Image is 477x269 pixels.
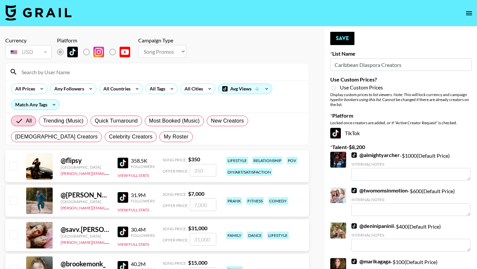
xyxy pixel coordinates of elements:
label: Use Custom Prices? [330,76,472,83]
button: View Full Stats [118,207,149,212]
button: View Full Stats [118,242,149,247]
div: @ brookemonk_ [61,260,110,268]
a: @marikagaga [351,258,391,265]
em: for bookers using this list [338,97,381,102]
div: pov [287,157,297,164]
div: Internal Notes: [351,233,470,238]
div: [GEOGRAPHIC_DATA] [61,234,110,239]
img: TikTok [118,192,128,203]
a: [PERSON_NAME][EMAIL_ADDRESS][DOMAIN_NAME] [61,170,159,176]
div: dance [247,232,263,239]
div: diy/art/satisfaction [226,168,272,176]
label: Platform [330,112,472,119]
img: TikTok [351,152,357,158]
span: Quick Turnaround [95,117,138,125]
strong: $ 350 [188,156,200,162]
div: Locked once creators are added, or if "Active Creator Request" is checked. [330,120,472,125]
div: Display custom prices to list viewers. Note: This will lock currency and campaign type . Cannot b... [330,92,472,107]
a: [PERSON_NAME][EMAIL_ADDRESS][DOMAIN_NAME] [61,239,159,245]
span: New Creators [211,117,244,125]
div: [GEOGRAPHIC_DATA] [61,199,110,204]
div: 358.5K [131,157,155,164]
div: TikTok [330,128,472,138]
strong: $ 15,000 [188,259,207,266]
a: @deninipaninii [351,223,394,229]
a: @almightyarcher [351,152,400,158]
button: Save [330,32,354,45]
span: Offer Price: [163,203,188,208]
span: Offer Price: [163,238,188,242]
div: Avg Views [218,84,272,94]
span: Song Price: [163,261,187,266]
img: Grail Talent [5,5,72,21]
div: Internal Notes: [351,197,470,202]
span: Celebrity Creators [109,133,153,141]
div: All Prices [11,84,36,94]
div: @ flipsy [61,156,110,165]
div: lifestyle [267,232,289,239]
span: All [26,117,32,125]
input: 7,000 [190,198,216,211]
img: TikTok [118,158,128,168]
img: TikTok [330,128,341,138]
div: All Countries [99,84,132,94]
span: Trending (Music) [43,117,83,125]
div: prank [226,197,242,205]
div: relationship [252,157,283,164]
span: Song Price: [163,226,187,231]
span: Most Booked (Music) [149,117,200,125]
button: View Full Stats [118,173,149,178]
div: lifestyle [226,157,248,164]
div: - $ 400 (Default Price) [351,223,470,251]
img: YouTube [120,47,130,57]
span: Song Price: [163,157,187,162]
div: @ [PERSON_NAME].[PERSON_NAME] [61,191,110,199]
label: Talent - $ 8,200 [330,144,472,150]
div: [GEOGRAPHIC_DATA] [61,165,110,170]
span: My Roster [164,133,188,141]
img: Instagram [93,47,104,57]
div: Campaign Type [138,37,186,44]
img: TikTok [118,227,128,237]
div: Any Followers [50,84,85,94]
div: family [226,232,243,239]
img: TikTok [67,47,78,57]
div: Followers [131,233,155,238]
div: Followers [131,198,155,203]
input: 350 [190,164,216,177]
a: [PERSON_NAME][EMAIL_ADDRESS][DOMAIN_NAME] [61,204,159,210]
button: open drawer [462,7,476,20]
img: TikTok [351,188,357,193]
span: [DEMOGRAPHIC_DATA] Creators [15,133,98,141]
div: @ savv.[PERSON_NAME] [61,225,110,234]
div: Platform [57,37,135,44]
input: 31,000 [190,233,216,245]
div: Remove selected talent to change your currency [5,44,52,60]
span: Use Custom Prices [340,84,383,91]
strong: $ 31,000 [188,225,207,231]
div: fitness [246,197,264,205]
div: All Cities [181,84,204,94]
div: All Tags [146,84,167,94]
span: Offer Price: [163,169,188,174]
div: - $ 600 (Default Price) [351,187,470,216]
div: Match Any Tags [11,100,59,110]
div: - $ 1000 (Default Price) [351,152,470,181]
div: 31.9M [131,192,155,198]
span: Song Price: [163,192,187,197]
strong: $ 7,000 [188,190,204,197]
div: Internal Notes: [351,162,470,167]
div: Followers [131,164,155,169]
div: USD [7,46,50,58]
div: 30.4M [131,226,155,233]
div: comedy [268,197,288,205]
div: Remove selected talent to change platforms [57,45,135,59]
img: TikTok [351,259,357,264]
div: 40.2M [131,261,155,267]
input: Search by User Name [18,67,305,77]
label: List Name [330,50,472,57]
a: @twomomsinmotion [351,187,408,194]
div: Currency [5,37,52,44]
img: TikTok [351,223,357,229]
